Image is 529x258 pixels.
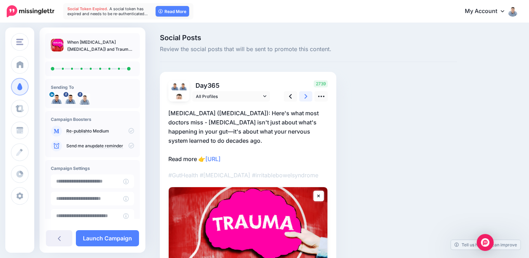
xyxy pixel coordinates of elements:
h4: Sending To [51,85,134,90]
img: 1664260757439-80220.png [170,82,179,91]
a: My Account [458,3,518,20]
img: 314711257_591634639425664_4253036275454092205_n-bsa138807.jpg [79,93,90,105]
a: [URL] [205,155,221,162]
span: Review the social posts that will be sent to promote this content. [160,45,457,54]
img: 314711257_591634639425664_4253036275454092205_n-bsa138807.jpg [170,91,187,108]
span: 2739 [314,80,328,87]
img: Missinglettr [7,5,54,17]
a: Read More [156,6,189,17]
a: Re-publish [66,128,88,134]
p: Day [192,80,271,91]
img: menu.png [16,39,23,45]
a: All Profiles [192,91,270,102]
h4: Campaign Boosters [51,117,134,122]
span: Social Token Expired. [67,6,108,11]
span: All Profiles [196,93,262,100]
p: [MEDICAL_DATA] ([MEDICAL_DATA]): Here's what most doctors miss - [MEDICAL_DATA] isn't just about ... [168,109,328,164]
p: #GutHealth #[MEDICAL_DATA] #irritablebowelsyndrome [168,171,328,180]
h4: Campaign Settings [51,166,134,171]
p: When [MEDICAL_DATA] ([MEDICAL_DATA]) and Trauma Collide - Understanding the Hidden Link [67,39,134,53]
img: 309200387_519672403502646_6161380842403599828_n-bsa138806.jpg [65,93,76,105]
img: 1664260757439-80220.png [51,93,62,105]
p: Send me an [66,143,134,149]
span: 365 [208,82,220,89]
div: Open Intercom Messenger [477,234,494,251]
a: update reminder [90,143,123,149]
p: to Medium [66,128,134,134]
a: Tell us how we can improve [451,240,521,250]
img: 1d4e90d61d811641f91609de8875abee_thumb.jpg [51,39,64,51]
span: Social Posts [160,34,457,41]
span: A social token has expired and needs to be re-authenticated… [67,6,148,16]
img: 309200387_519672403502646_6161380842403599828_n-bsa138806.jpg [179,82,187,91]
